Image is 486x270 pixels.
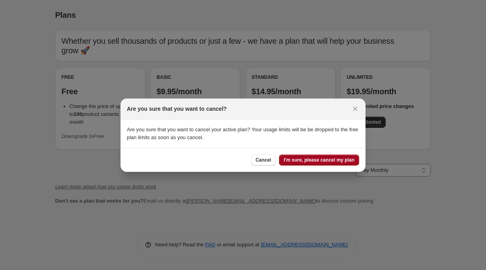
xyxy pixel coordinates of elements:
[279,155,359,166] button: I'm sure, please cancel my plan
[284,157,354,163] span: I'm sure, please cancel my plan
[251,155,276,166] button: Cancel
[127,105,227,113] h2: Are you sure that you want to cancel?
[127,126,359,142] p: Are you sure that you want to cancel your active plan? Your usage limits will be be dropped to th...
[350,103,361,114] button: Close
[256,157,271,163] span: Cancel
